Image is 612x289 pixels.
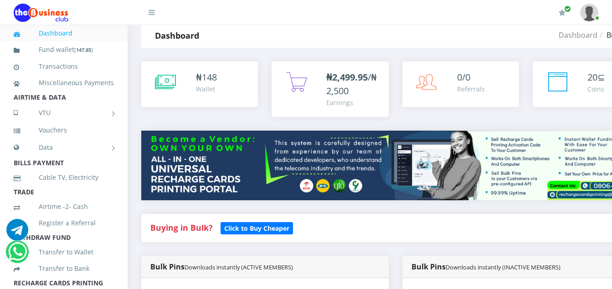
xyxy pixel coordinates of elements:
[150,262,293,272] strong: Bulk Pins
[76,46,91,53] b: 147.85
[196,71,217,84] div: ₦
[457,71,470,83] span: 0/0
[8,248,27,263] a: Chat for support
[559,30,597,40] a: Dashboard
[224,224,289,233] b: Click to Buy Cheaper
[185,263,293,271] small: Downloads instantly (ACTIVE MEMBERS)
[14,167,114,188] a: Cable TV, Electricity
[14,39,114,61] a: Fund wallet[147.85]
[155,30,199,41] strong: Dashboard
[141,61,258,107] a: ₦148 Wallet
[559,9,566,16] i: Renew/Upgrade Subscription
[14,258,114,279] a: Transfer to Bank
[14,213,114,233] a: Register a Referral
[74,46,93,53] small: [ ]
[272,61,388,117] a: ₦2,499.95/₦2,500 Earnings
[402,61,519,107] a: 0/0 Referrals
[14,56,114,77] a: Transactions
[326,71,368,83] b: ₦2,499.95
[457,84,485,94] div: Referrals
[14,23,114,44] a: Dashboard
[580,4,598,21] img: User
[6,226,28,241] a: Chat for support
[587,71,605,84] div: ⊆
[196,84,217,94] div: Wallet
[14,120,114,141] a: Vouchers
[564,5,571,12] span: Renew/Upgrade Subscription
[221,222,293,233] a: Click to Buy Cheaper
[446,263,561,271] small: Downloads instantly (INACTIVE MEMBERS)
[326,71,377,97] span: /₦2,500
[326,98,379,107] div: Earnings
[587,84,605,94] div: Coins
[587,71,597,83] span: 20
[411,262,561,272] strong: Bulk Pins
[14,72,114,93] a: Miscellaneous Payments
[14,4,68,22] img: Logo
[14,196,114,217] a: Airtime -2- Cash
[150,222,212,233] strong: Buying in Bulk?
[14,242,114,263] a: Transfer to Wallet
[14,101,114,124] a: VTU
[14,136,114,159] a: Data
[202,71,217,83] span: 148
